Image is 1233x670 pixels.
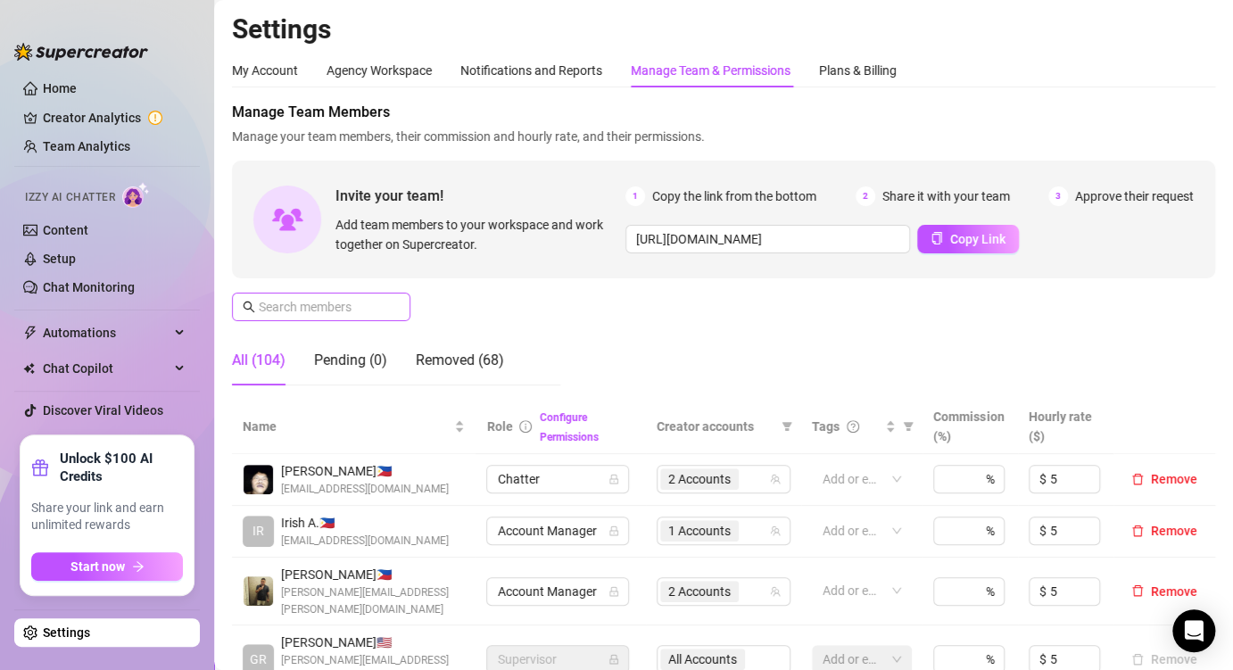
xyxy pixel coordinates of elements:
span: 2 Accounts [668,582,731,601]
span: filter [899,413,917,440]
button: Remove [1124,649,1204,670]
div: My Account [232,61,298,80]
span: IR [252,521,264,541]
th: Hourly rate ($) [1018,400,1113,454]
span: 1 Accounts [668,521,731,541]
span: Role [486,419,512,434]
a: Creator Analytics exclamation-circle [43,103,186,132]
span: lock [608,474,619,484]
span: Invite your team! [335,185,625,207]
span: info-circle [519,420,532,433]
span: 2 [856,186,875,206]
div: Open Intercom Messenger [1172,609,1215,652]
a: Discover Viral Videos [43,403,163,418]
div: Pending (0) [314,350,387,371]
div: Notifications and Reports [460,61,602,80]
span: Tags [812,417,840,436]
span: team [770,474,781,484]
div: Manage Team & Permissions [631,61,790,80]
span: 2 Accounts [660,581,739,602]
span: 3 [1048,186,1068,206]
span: [PERSON_NAME] 🇺🇸 [281,633,465,652]
span: Remove [1151,472,1197,486]
a: Home [43,81,77,95]
img: Chino Panyaco [244,465,273,494]
span: Share it with your team [882,186,1010,206]
img: Allen Valenzuela [244,576,273,606]
span: Izzy AI Chatter [25,189,115,206]
span: Name [243,417,451,436]
a: Team Analytics [43,139,130,153]
span: search [243,301,255,313]
span: gift [31,459,49,476]
span: copy [931,232,943,244]
button: Remove [1124,581,1204,602]
span: Manage Team Members [232,102,1215,123]
span: [PERSON_NAME] 🇵🇭 [281,461,449,481]
span: Irish A. 🇵🇭 [281,513,449,533]
img: logo-BBDzfeDw.svg [14,43,148,61]
button: Remove [1124,468,1204,490]
span: lock [608,654,619,665]
span: 1 [625,186,645,206]
span: delete [1131,525,1144,537]
span: Copy the link from the bottom [652,186,816,206]
span: thunderbolt [23,326,37,340]
span: Remove [1151,584,1197,599]
th: Name [232,400,476,454]
span: Remove [1151,524,1197,538]
span: Manage your team members, their commission and hourly rate, and their permissions. [232,127,1215,146]
span: [EMAIL_ADDRESS][DOMAIN_NAME] [281,533,449,550]
span: lock [608,586,619,597]
span: filter [782,421,792,432]
th: Commission (%) [923,400,1018,454]
span: 2 Accounts [660,468,739,490]
span: [PERSON_NAME][EMAIL_ADDRESS][PERSON_NAME][DOMAIN_NAME] [281,584,465,618]
span: Add team members to your workspace and work together on Supercreator. [335,215,618,254]
a: Content [43,223,88,237]
span: Approve their request [1075,186,1194,206]
span: arrow-right [132,560,145,573]
div: Agency Workspace [327,61,432,80]
input: Search members [259,297,385,317]
img: Chat Copilot [23,362,35,375]
span: Account Manager [497,517,618,544]
span: [PERSON_NAME] 🇵🇭 [281,565,465,584]
img: AI Chatter [122,182,150,208]
span: Share your link and earn unlimited rewards [31,500,183,534]
strong: Unlock $100 AI Credits [60,450,183,485]
span: [EMAIL_ADDRESS][DOMAIN_NAME] [281,481,449,498]
span: Start now [70,559,125,574]
span: delete [1131,473,1144,485]
span: team [770,525,781,536]
span: Creator accounts [657,417,774,436]
span: filter [778,413,796,440]
a: Settings [43,625,90,640]
div: Removed (68) [416,350,504,371]
a: Configure Permissions [539,411,598,443]
span: Account Manager [497,578,618,605]
span: 2 Accounts [668,469,731,489]
button: Copy Link [917,225,1019,253]
span: Chat Copilot [43,354,170,383]
span: Copy Link [950,232,1005,246]
a: Chat Monitoring [43,280,135,294]
span: filter [903,421,914,432]
span: Automations [43,318,170,347]
div: Plans & Billing [819,61,897,80]
span: lock [608,525,619,536]
button: Remove [1124,520,1204,542]
span: delete [1131,584,1144,597]
a: Setup [43,252,76,266]
button: Start nowarrow-right [31,552,183,581]
span: team [770,586,781,597]
div: All (104) [232,350,285,371]
h2: Settings [232,12,1215,46]
span: Chatter [497,466,618,492]
span: question-circle [847,420,859,433]
span: 1 Accounts [660,520,739,542]
span: GR [250,649,267,669]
